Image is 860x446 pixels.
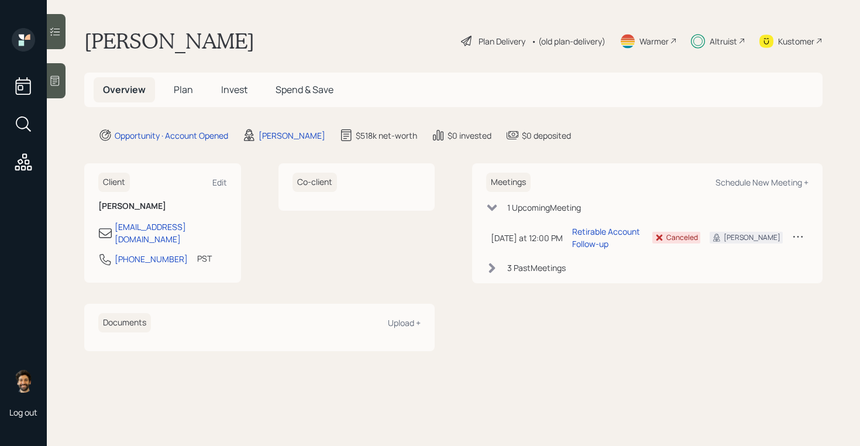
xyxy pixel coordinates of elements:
[9,407,37,418] div: Log out
[259,129,325,142] div: [PERSON_NAME]
[778,35,814,47] div: Kustomer
[115,221,227,245] div: [EMAIL_ADDRESS][DOMAIN_NAME]
[115,129,228,142] div: Opportunity · Account Opened
[98,201,227,211] h6: [PERSON_NAME]
[522,129,571,142] div: $0 deposited
[572,225,643,250] div: Retirable Account Follow-up
[388,317,421,328] div: Upload +
[174,83,193,96] span: Plan
[491,232,563,244] div: [DATE] at 12:00 PM
[221,83,247,96] span: Invest
[84,28,254,54] h1: [PERSON_NAME]
[276,83,333,96] span: Spend & Save
[98,313,151,332] h6: Documents
[197,252,212,265] div: PST
[507,201,581,214] div: 1 Upcoming Meeting
[356,129,417,142] div: $518k net-worth
[486,173,531,192] h6: Meetings
[710,35,737,47] div: Altruist
[293,173,337,192] h6: Co-client
[212,177,227,188] div: Edit
[531,35,606,47] div: • (old plan-delivery)
[12,369,35,393] img: eric-schwartz-headshot.png
[98,173,130,192] h6: Client
[724,232,780,243] div: [PERSON_NAME]
[507,262,566,274] div: 3 Past Meeting s
[715,177,809,188] div: Schedule New Meeting +
[115,253,188,265] div: [PHONE_NUMBER]
[103,83,146,96] span: Overview
[479,35,525,47] div: Plan Delivery
[448,129,491,142] div: $0 invested
[639,35,669,47] div: Warmer
[666,232,698,243] div: Canceled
